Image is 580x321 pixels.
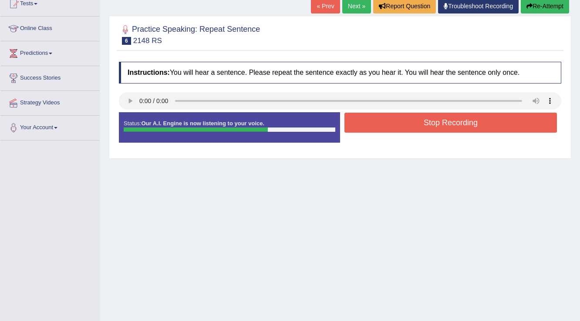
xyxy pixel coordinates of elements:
[0,17,100,38] a: Online Class
[133,37,162,45] small: 2148 RS
[344,113,557,133] button: Stop Recording
[122,37,131,45] span: 6
[0,116,100,137] a: Your Account
[128,69,170,76] b: Instructions:
[141,120,264,127] strong: Our A.I. Engine is now listening to your voice.
[0,41,100,63] a: Predictions
[119,23,260,45] h2: Practice Speaking: Repeat Sentence
[0,66,100,88] a: Success Stories
[0,91,100,113] a: Strategy Videos
[119,62,561,84] h4: You will hear a sentence. Please repeat the sentence exactly as you hear it. You will hear the se...
[119,112,340,143] div: Status:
